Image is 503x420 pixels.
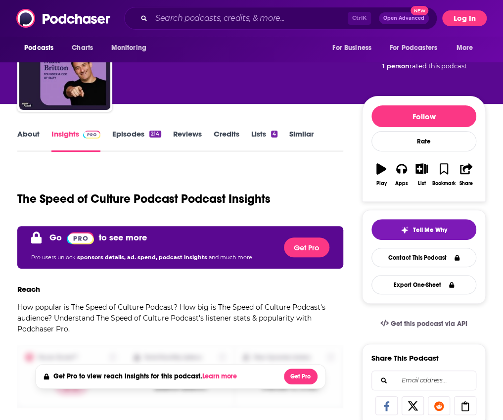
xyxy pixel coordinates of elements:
div: Play [376,181,387,187]
a: Get this podcast via API [372,312,475,336]
h3: Share This Podcast [371,353,439,363]
a: Business [163,53,199,63]
div: Bookmark [432,181,456,187]
img: Podchaser Pro [83,131,100,139]
a: Reviews [173,129,202,152]
span: sponsors details, ad. spend, podcast insights [77,254,209,261]
button: open menu [383,39,452,57]
span: For Business [332,41,371,55]
h4: Get Pro to view reach insights for this podcast. [53,372,240,380]
div: Search podcasts, credits, & more... [124,7,437,30]
span: More [457,41,473,55]
a: About [17,129,40,152]
button: Export One-Sheet [371,275,476,294]
a: Contact This Podcast [371,248,476,267]
a: Episodes214 [112,129,161,152]
button: Play [371,157,392,192]
button: Get Pro [284,237,329,257]
a: Share on X/Twitter [402,396,424,415]
span: 1 person [382,62,410,70]
p: to see more [99,232,147,243]
button: Learn more [202,373,240,380]
button: open menu [104,39,159,57]
a: Share on Reddit [428,396,450,415]
div: 214 [149,131,161,138]
div: Search followers [371,371,476,390]
button: List [412,157,432,192]
button: Log In [442,10,487,26]
p: Pro users unlock and much more. [31,250,253,265]
span: Charts [72,41,93,55]
button: Follow [371,105,476,127]
a: Pro website [67,230,94,245]
span: Monitoring [111,41,146,55]
a: InsightsPodchaser Pro [51,129,100,152]
span: , [199,53,200,63]
a: Charts [65,39,99,57]
span: Get this podcast via API [391,320,467,328]
div: 4 [271,131,277,138]
input: Search podcasts, credits, & more... [151,10,348,26]
a: Share on Facebook [375,396,398,415]
a: Similar [289,129,314,152]
div: Rate [371,131,476,151]
div: Apps [395,181,408,187]
img: tell me why sparkle [401,226,409,234]
a: Copy Link [454,396,476,415]
p: Go [49,232,62,243]
span: Tell Me Why [412,226,447,234]
span: For Podcasters [390,41,437,55]
img: Podchaser Pro [67,232,94,244]
span: and [243,53,258,63]
button: open menu [450,39,486,57]
span: rated this podcast [410,62,467,70]
span: Open Advanced [383,16,424,21]
span: Podcasts [24,41,53,55]
img: The Speed of Culture Podcast [19,19,110,110]
button: Open AdvancedNew [379,12,429,24]
button: Share [456,157,476,192]
span: Ctrl K [348,12,371,25]
button: open menu [325,39,384,57]
a: Technology [258,53,305,63]
h1: The Speed of Culture Podcast Podcast Insights [17,191,271,206]
a: Lists4 [251,129,277,152]
span: New [411,6,428,15]
h3: Reach [17,284,40,294]
div: List [418,181,426,187]
button: Get Pro [284,369,318,384]
input: Email address... [380,371,468,390]
a: Marketing [200,53,243,63]
a: Credits [214,129,239,152]
button: tell me why sparkleTell Me Why [371,219,476,240]
button: Bookmark [432,157,456,192]
button: Apps [392,157,412,192]
div: Share [459,181,473,187]
img: Podchaser - Follow, Share and Rate Podcasts [16,9,111,28]
button: open menu [17,39,66,57]
p: How popular is The Speed of Culture Podcast? How big is The Speed of Culture Podcast's audience? ... [17,302,343,334]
